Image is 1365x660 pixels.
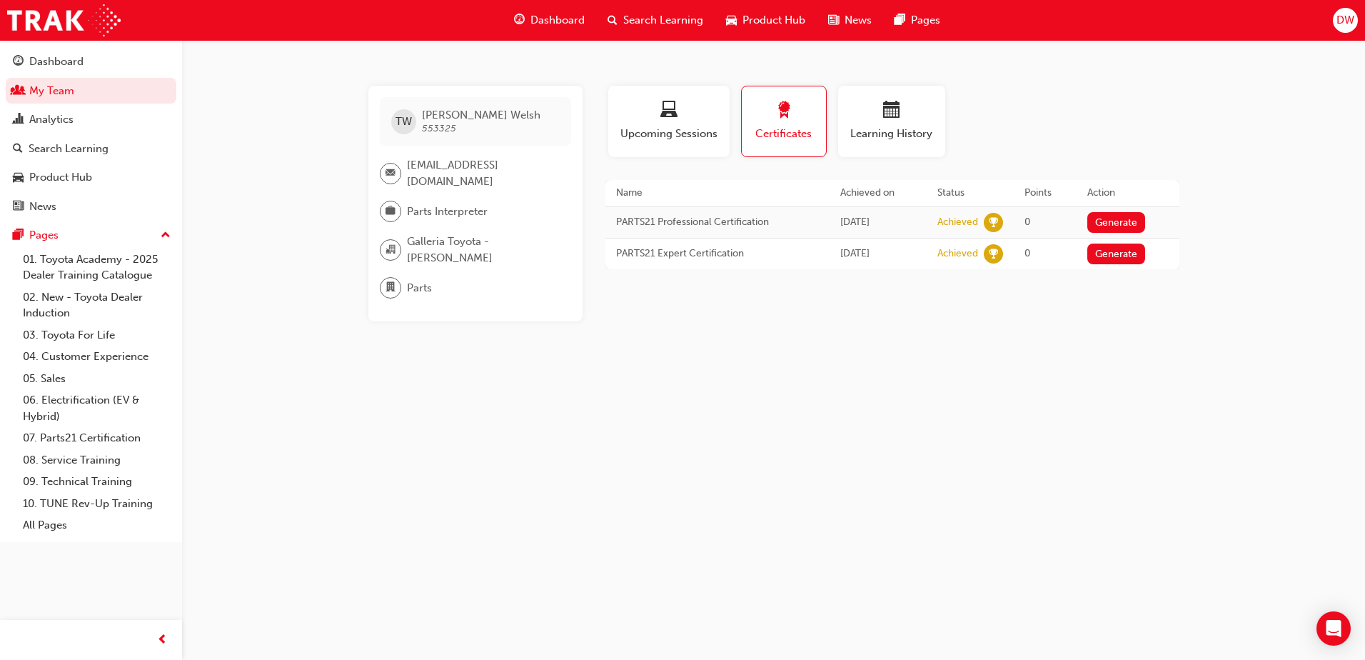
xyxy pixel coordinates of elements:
[407,157,560,189] span: [EMAIL_ADDRESS][DOMAIN_NAME]
[1087,212,1146,233] button: Generate
[828,11,839,29] span: news-icon
[937,216,978,229] div: Achieved
[984,213,1003,232] span: learningRecordVerb_ACHIEVE-icon
[1024,247,1030,259] span: 0
[741,86,827,157] button: Certificates
[514,11,525,29] span: guage-icon
[386,241,396,259] span: organisation-icon
[752,126,815,142] span: Certificates
[660,101,678,121] span: laptop-icon
[6,164,176,191] a: Product Hub
[13,201,24,214] span: news-icon
[6,136,176,162] a: Search Learning
[29,199,56,215] div: News
[619,126,719,142] span: Upcoming Sessions
[17,286,176,324] a: 02. New - Toyota Dealer Induction
[984,244,1003,264] span: learningRecordVerb_ACHIEVE-icon
[13,85,24,98] span: people-icon
[7,4,121,36] img: Trak
[608,86,730,157] button: Upcoming Sessions
[396,114,412,130] span: TW
[386,164,396,183] span: email-icon
[715,6,817,35] a: car-iconProduct Hub
[13,171,24,184] span: car-icon
[1336,12,1354,29] span: DW
[1024,216,1030,228] span: 0
[726,11,737,29] span: car-icon
[422,109,540,121] span: [PERSON_NAME] Welsh
[608,11,618,29] span: search-icon
[13,56,24,69] span: guage-icon
[895,11,905,29] span: pages-icon
[13,114,24,126] span: chart-icon
[386,279,396,297] span: department-icon
[6,106,176,133] a: Analytics
[6,222,176,249] button: Pages
[883,101,900,121] span: calendar-icon
[17,249,176,286] a: 01. Toyota Academy - 2025 Dealer Training Catalogue
[849,126,935,142] span: Learning History
[17,346,176,368] a: 04. Customer Experience
[840,247,870,259] span: Fri Nov 03 2023 18:21:59 GMT+0800 (Australian Western Standard Time)
[407,234,560,266] span: Galleria Toyota - [PERSON_NAME]
[6,46,176,222] button: DashboardMy TeamAnalyticsSearch LearningProduct HubNews
[883,6,952,35] a: pages-iconPages
[17,493,176,515] a: 10. TUNE Rev-Up Training
[530,12,585,29] span: Dashboard
[422,122,456,134] span: 553325
[605,180,830,206] th: Name
[623,12,703,29] span: Search Learning
[6,194,176,220] a: News
[1077,180,1179,206] th: Action
[1333,8,1358,33] button: DW
[17,514,176,536] a: All Pages
[157,631,168,649] span: prev-icon
[927,180,1014,206] th: Status
[6,78,176,104] a: My Team
[29,169,92,186] div: Product Hub
[407,204,488,220] span: Parts Interpreter
[17,449,176,471] a: 08. Service Training
[937,247,978,261] div: Achieved
[407,280,432,296] span: Parts
[29,141,109,157] div: Search Learning
[17,471,176,493] a: 09. Technical Training
[6,49,176,75] a: Dashboard
[605,206,830,238] td: PARTS21 Professional Certification
[830,180,927,206] th: Achieved on
[838,86,945,157] button: Learning History
[161,226,171,245] span: up-icon
[1316,611,1351,646] div: Open Intercom Messenger
[29,227,59,244] div: Pages
[17,427,176,449] a: 07. Parts21 Certification
[17,389,176,427] a: 06. Electrification (EV & Hybrid)
[742,12,805,29] span: Product Hub
[605,238,830,269] td: PARTS21 Expert Certification
[29,111,74,128] div: Analytics
[817,6,883,35] a: news-iconNews
[1087,244,1146,264] button: Generate
[29,54,84,70] div: Dashboard
[17,324,176,346] a: 03. Toyota For Life
[1014,180,1077,206] th: Points
[386,202,396,221] span: briefcase-icon
[840,216,870,228] span: Fri Nov 03 2023 18:36:30 GMT+0800 (Australian Western Standard Time)
[13,143,23,156] span: search-icon
[775,101,792,121] span: award-icon
[596,6,715,35] a: search-iconSearch Learning
[503,6,596,35] a: guage-iconDashboard
[13,229,24,242] span: pages-icon
[17,368,176,390] a: 05. Sales
[911,12,940,29] span: Pages
[845,12,872,29] span: News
